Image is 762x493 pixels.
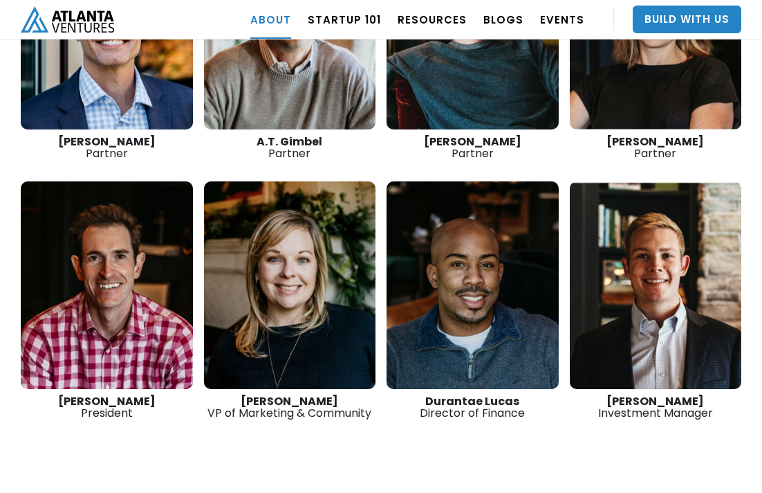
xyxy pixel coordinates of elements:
[58,393,156,409] strong: [PERSON_NAME]
[257,134,322,150] strong: A.T. Gimbel
[58,134,156,150] strong: [PERSON_NAME]
[21,136,193,159] div: Partner
[570,395,742,419] div: Investment Manager
[606,393,704,409] strong: [PERSON_NAME]
[570,136,742,159] div: Partner
[387,136,559,159] div: Partner
[425,393,519,409] strong: Durantae Lucas
[241,393,338,409] strong: [PERSON_NAME]
[606,134,704,150] strong: [PERSON_NAME]
[21,395,193,419] div: President
[204,136,376,159] div: Partner
[204,395,376,419] div: VP of Marketing & Community
[387,395,559,419] div: Director of Finance
[633,6,741,33] a: Build With Us
[424,134,521,150] strong: [PERSON_NAME]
